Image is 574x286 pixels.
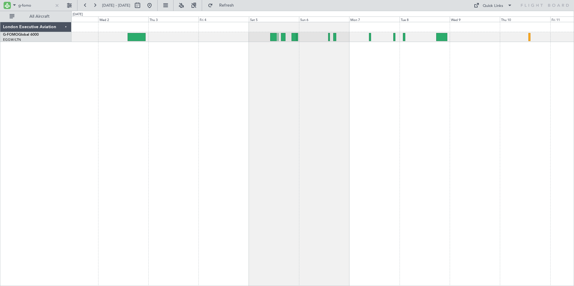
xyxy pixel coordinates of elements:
div: Fri 4 [198,16,249,22]
div: Thu 10 [500,16,550,22]
span: Refresh [214,3,239,7]
div: Wed 9 [450,16,500,22]
div: Tue 8 [400,16,450,22]
span: G-FOMO [3,33,18,37]
button: Refresh [205,1,241,10]
div: Mon 7 [349,16,399,22]
a: G-FOMOGlobal 6000 [3,33,39,37]
input: A/C (Reg. or Type) [18,1,53,10]
div: Tue 1 [48,16,98,22]
div: Sun 6 [299,16,349,22]
div: Thu 3 [148,16,198,22]
span: All Aircraft [16,14,63,19]
a: EGGW/LTN [3,37,21,42]
div: Sat 5 [249,16,299,22]
button: All Aircraft [7,12,65,21]
div: Quick Links [483,3,503,9]
div: Wed 2 [98,16,148,22]
div: [DATE] [73,12,83,17]
span: [DATE] - [DATE] [102,3,130,8]
button: Quick Links [471,1,515,10]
